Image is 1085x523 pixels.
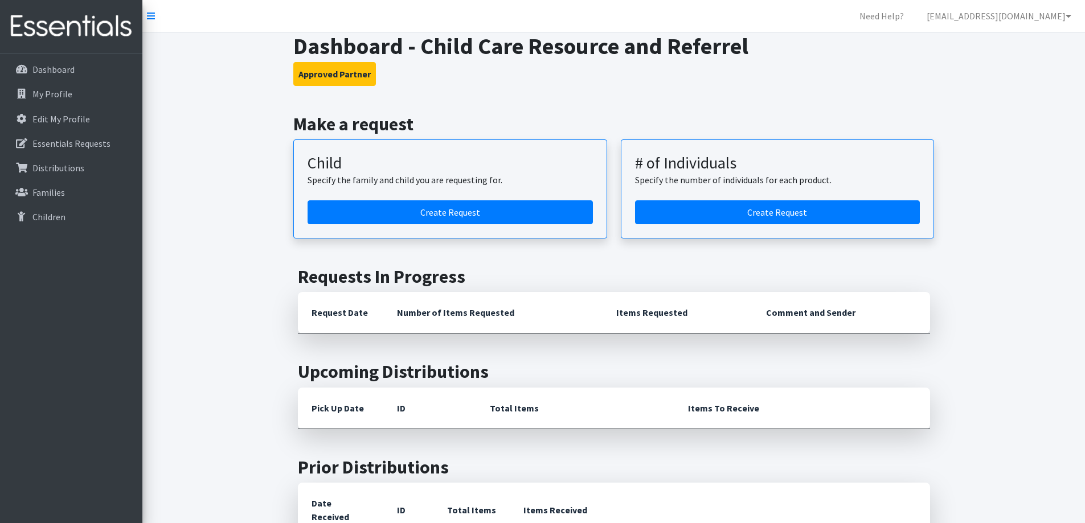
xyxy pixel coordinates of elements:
p: Essentials Requests [32,138,110,149]
th: Comment and Sender [752,292,930,333]
th: Request Date [298,292,383,333]
th: Total Items [476,388,674,429]
button: Approved Partner [293,62,376,86]
h2: Requests In Progress [298,266,930,287]
p: Families [32,187,65,198]
h3: Child [308,154,593,173]
a: Children [5,205,138,228]
a: Essentials Requests [5,132,138,155]
a: Dashboard [5,58,138,81]
p: Specify the number of individuals for each product. [635,173,920,187]
a: [EMAIL_ADDRESS][DOMAIN_NAME] [918,5,1080,27]
h2: Upcoming Distributions [298,361,930,382]
th: Number of Items Requested [383,292,603,333]
a: Distributions [5,157,138,179]
p: Children [32,211,65,223]
h2: Prior Distributions [298,456,930,478]
img: HumanEssentials [5,7,138,46]
h3: # of Individuals [635,154,920,173]
p: Edit My Profile [32,113,90,125]
h2: Make a request [293,113,934,135]
a: Need Help? [850,5,913,27]
a: Families [5,181,138,204]
th: Items To Receive [674,388,930,429]
th: Items Requested [603,292,752,333]
a: Create a request for a child or family [308,200,593,224]
a: My Profile [5,83,138,105]
th: ID [383,388,476,429]
p: Distributions [32,162,84,174]
p: My Profile [32,88,72,100]
th: Pick Up Date [298,388,383,429]
h1: Dashboard - Child Care Resource and Referrel [293,32,934,60]
a: Create a request by number of individuals [635,200,920,224]
p: Specify the family and child you are requesting for. [308,173,593,187]
p: Dashboard [32,64,75,75]
a: Edit My Profile [5,108,138,130]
